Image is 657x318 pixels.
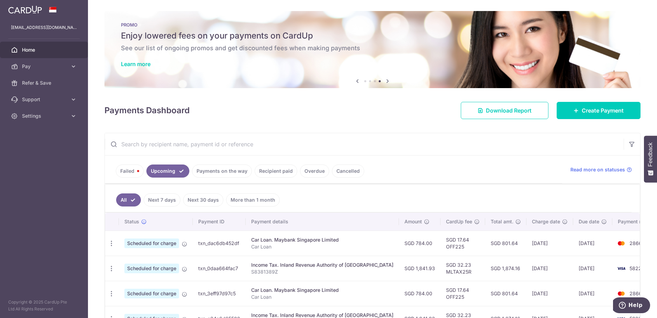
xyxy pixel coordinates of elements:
a: Upcoming [146,165,189,178]
td: txn_3eff97d97c5 [193,281,246,306]
td: SGD 17.64 OFF225 [441,281,485,306]
a: Payments on the way [192,165,252,178]
span: 2866 [630,290,642,296]
td: [DATE] [526,256,573,281]
img: Latest Promos banner [104,11,641,88]
img: Bank Card [614,239,628,247]
p: Car Loan [251,243,393,250]
th: Payment ID [193,213,246,231]
span: Scheduled for charge [124,289,179,298]
span: CardUp fee [446,218,472,225]
td: [DATE] [526,231,573,256]
span: Charge date [532,218,560,225]
a: Create Payment [557,102,641,119]
div: Income Tax. Inland Revenue Authority of [GEOGRAPHIC_DATA] [251,262,393,268]
a: Next 7 days [144,193,180,206]
a: Cancelled [332,165,364,178]
span: Create Payment [582,106,624,115]
span: Scheduled for charge [124,264,179,273]
div: Car Loan. Maybank Singapore Limited [251,236,393,243]
a: All [116,193,141,206]
td: SGD 17.64 OFF225 [441,231,485,256]
p: [EMAIL_ADDRESS][DOMAIN_NAME] [11,24,77,31]
a: Overdue [300,165,329,178]
span: Status [124,218,139,225]
span: Due date [579,218,599,225]
td: txn_0daa664fac7 [193,256,246,281]
td: [DATE] [573,231,612,256]
h4: Payments Dashboard [104,104,190,117]
td: SGD 1,874.16 [485,256,526,281]
p: S8381389Z [251,268,393,275]
a: Failed [116,165,144,178]
span: Feedback [647,142,654,167]
iframe: Opens a widget where you can find more information [613,297,650,315]
span: Pay [22,63,67,70]
td: SGD 784.00 [399,281,441,306]
td: [DATE] [526,281,573,306]
img: CardUp [8,6,42,14]
td: SGD 32.23 MLTAX25R [441,256,485,281]
a: Download Report [461,102,548,119]
td: SGD 801.64 [485,281,526,306]
td: txn_dac6db452df [193,231,246,256]
span: 2866 [630,240,642,246]
td: SGD 784.00 [399,231,441,256]
button: Feedback - Show survey [644,136,657,182]
span: Home [22,46,67,53]
td: SGD 1,841.93 [399,256,441,281]
a: More than 1 month [226,193,280,206]
span: Download Report [486,106,532,115]
span: Settings [22,113,67,119]
span: Refer & Save [22,79,67,86]
img: Bank Card [614,289,628,298]
span: Total amt. [491,218,513,225]
span: 5822 [630,265,642,271]
input: Search by recipient name, payment id or reference [105,133,624,155]
td: [DATE] [573,256,612,281]
img: Bank Card [614,264,628,273]
td: [DATE] [573,281,612,306]
h6: See our list of ongoing promos and get discounted fees when making payments [121,44,624,52]
a: Next 30 days [183,193,223,206]
a: Read more on statuses [570,166,632,173]
a: Learn more [121,61,151,67]
h5: Enjoy lowered fees on your payments on CardUp [121,30,624,41]
th: Payment details [246,213,399,231]
td: SGD 801.64 [485,231,526,256]
span: Support [22,96,67,103]
p: PROMO [121,22,624,28]
p: Car Loan [251,294,393,300]
span: Scheduled for charge [124,238,179,248]
span: Read more on statuses [570,166,625,173]
div: Car Loan. Maybank Singapore Limited [251,287,393,294]
a: Recipient paid [255,165,297,178]
span: Amount [404,218,422,225]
